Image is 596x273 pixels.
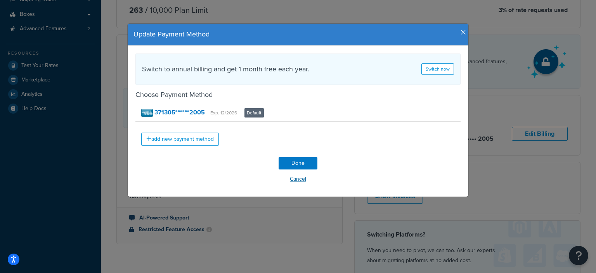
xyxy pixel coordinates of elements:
h4: Choose Payment Method [135,90,461,100]
input: Done [279,157,317,169]
button: Cancel [135,173,461,185]
h4: Switch to annual billing and get 1 month free each year. [142,64,309,74]
h4: Update Payment Method [133,29,463,40]
span: Default [244,108,264,117]
img: american_express.png [141,109,153,117]
a: add new payment method [141,133,219,146]
a: Switch now [421,63,454,75]
small: Exp. 12/2026 [210,109,237,116]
